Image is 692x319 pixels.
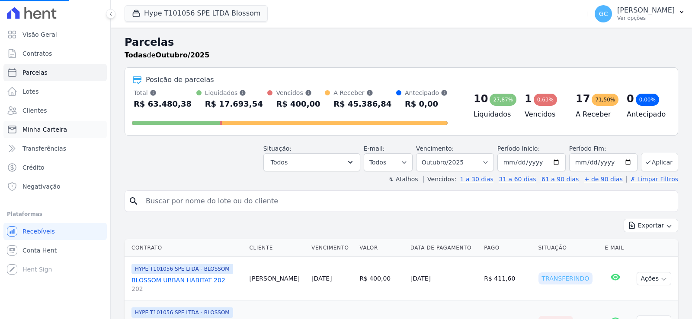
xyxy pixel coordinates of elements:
[356,257,407,300] td: R$ 400,00
[128,196,139,206] i: search
[263,153,360,171] button: Todos
[364,145,385,152] label: E-mail:
[592,94,618,106] div: 71,50%
[131,284,243,293] span: 202
[627,92,634,106] div: 0
[624,219,678,232] button: Exportar
[125,35,678,50] h2: Parcelas
[497,145,540,152] label: Período Inicío:
[405,97,448,111] div: R$ 0,00
[534,94,557,106] div: 0,63%
[576,109,613,120] h4: A Receber
[541,176,579,183] a: 61 a 90 dias
[22,30,57,39] span: Visão Geral
[3,102,107,119] a: Clientes
[125,51,147,59] strong: Todas
[474,109,511,120] h4: Liquidados
[263,145,292,152] label: Situação:
[146,75,214,85] div: Posição de parcelas
[131,276,243,293] a: BLOSSOM URBAN HABITAT 202202
[3,140,107,157] a: Transferências
[22,163,45,172] span: Crédito
[356,239,407,257] th: Valor
[134,97,192,111] div: R$ 63.480,38
[22,125,67,134] span: Minha Carteira
[641,153,678,171] button: Aplicar
[125,5,268,22] button: Hype T101056 SPE LTDA Blossom
[131,307,233,318] span: HYPE T101056 SPE LTDA - BLOSSOM
[131,264,233,274] span: HYPE T101056 SPE LTDA - BLOSSOM
[499,176,536,183] a: 31 a 60 dias
[22,106,47,115] span: Clientes
[7,209,103,219] div: Plataformas
[481,257,535,300] td: R$ 411,60
[3,178,107,195] a: Negativação
[22,227,55,236] span: Recebíveis
[601,239,629,257] th: E-mail
[407,239,481,257] th: Data de Pagamento
[276,88,320,97] div: Vencidos
[569,144,638,153] label: Período Fim:
[22,68,48,77] span: Parcelas
[156,51,210,59] strong: Outubro/2025
[22,87,39,96] span: Lotes
[588,2,692,26] button: GC [PERSON_NAME] Ver opções
[535,239,602,257] th: Situação
[333,97,391,111] div: R$ 45.386,84
[134,88,192,97] div: Total
[3,223,107,240] a: Recebíveis
[276,97,320,111] div: R$ 400,00
[637,272,671,285] button: Ações
[576,92,590,106] div: 17
[405,88,448,97] div: Antecipado
[271,157,288,167] span: Todos
[423,176,456,183] label: Vencidos:
[474,92,488,106] div: 10
[407,257,481,300] td: [DATE]
[3,159,107,176] a: Crédito
[3,64,107,81] a: Parcelas
[626,176,678,183] a: ✗ Limpar Filtros
[460,176,493,183] a: 1 a 30 dias
[22,182,61,191] span: Negativação
[636,94,659,106] div: 0,00%
[538,272,593,284] div: Transferindo
[333,88,391,97] div: A Receber
[617,6,675,15] p: [PERSON_NAME]
[584,176,623,183] a: + de 90 dias
[599,11,608,17] span: GC
[308,239,356,257] th: Vencimento
[3,45,107,62] a: Contratos
[22,246,57,255] span: Conta Hent
[311,275,332,282] a: [DATE]
[617,15,675,22] p: Ver opções
[3,83,107,100] a: Lotes
[481,239,535,257] th: Pago
[525,92,532,106] div: 1
[3,121,107,138] a: Minha Carteira
[525,109,562,120] h4: Vencidos
[388,176,418,183] label: ↯ Atalhos
[3,26,107,43] a: Visão Geral
[205,97,263,111] div: R$ 17.693,54
[627,109,664,120] h4: Antecipado
[22,144,66,153] span: Transferências
[205,88,263,97] div: Liquidados
[125,239,246,257] th: Contrato
[416,145,454,152] label: Vencimento:
[246,239,308,257] th: Cliente
[246,257,308,300] td: [PERSON_NAME]
[125,50,209,60] p: de
[141,193,674,210] input: Buscar por nome do lote ou do cliente
[22,49,52,58] span: Contratos
[3,242,107,259] a: Conta Hent
[490,94,516,106] div: 27,87%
